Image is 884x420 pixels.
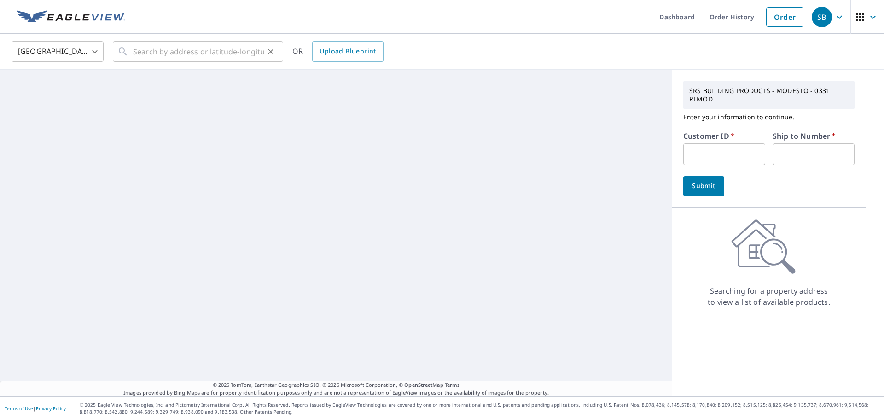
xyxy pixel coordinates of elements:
[312,41,383,62] a: Upload Blueprint
[264,45,277,58] button: Clear
[773,132,836,140] label: Ship to Number
[691,180,717,192] span: Submit
[12,39,104,65] div: [GEOGRAPHIC_DATA]
[766,7,803,27] a: Order
[683,109,855,125] p: Enter your information to continue.
[5,406,66,411] p: |
[683,132,735,140] label: Customer ID
[213,381,460,389] span: © 2025 TomTom, Earthstar Geographics SIO, © 2025 Microsoft Corporation, ©
[36,405,66,412] a: Privacy Policy
[80,402,879,415] p: © 2025 Eagle View Technologies, Inc. and Pictometry International Corp. All Rights Reserved. Repo...
[320,46,376,57] span: Upload Blueprint
[812,7,832,27] div: SB
[404,381,443,388] a: OpenStreetMap
[707,285,831,308] p: Searching for a property address to view a list of available products.
[686,83,852,107] p: SRS BUILDING PRODUCTS - MODESTO - 0331 RLMOD
[292,41,384,62] div: OR
[17,10,125,24] img: EV Logo
[683,176,724,196] button: Submit
[445,381,460,388] a: Terms
[5,405,33,412] a: Terms of Use
[133,39,264,65] input: Search by address or latitude-longitude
